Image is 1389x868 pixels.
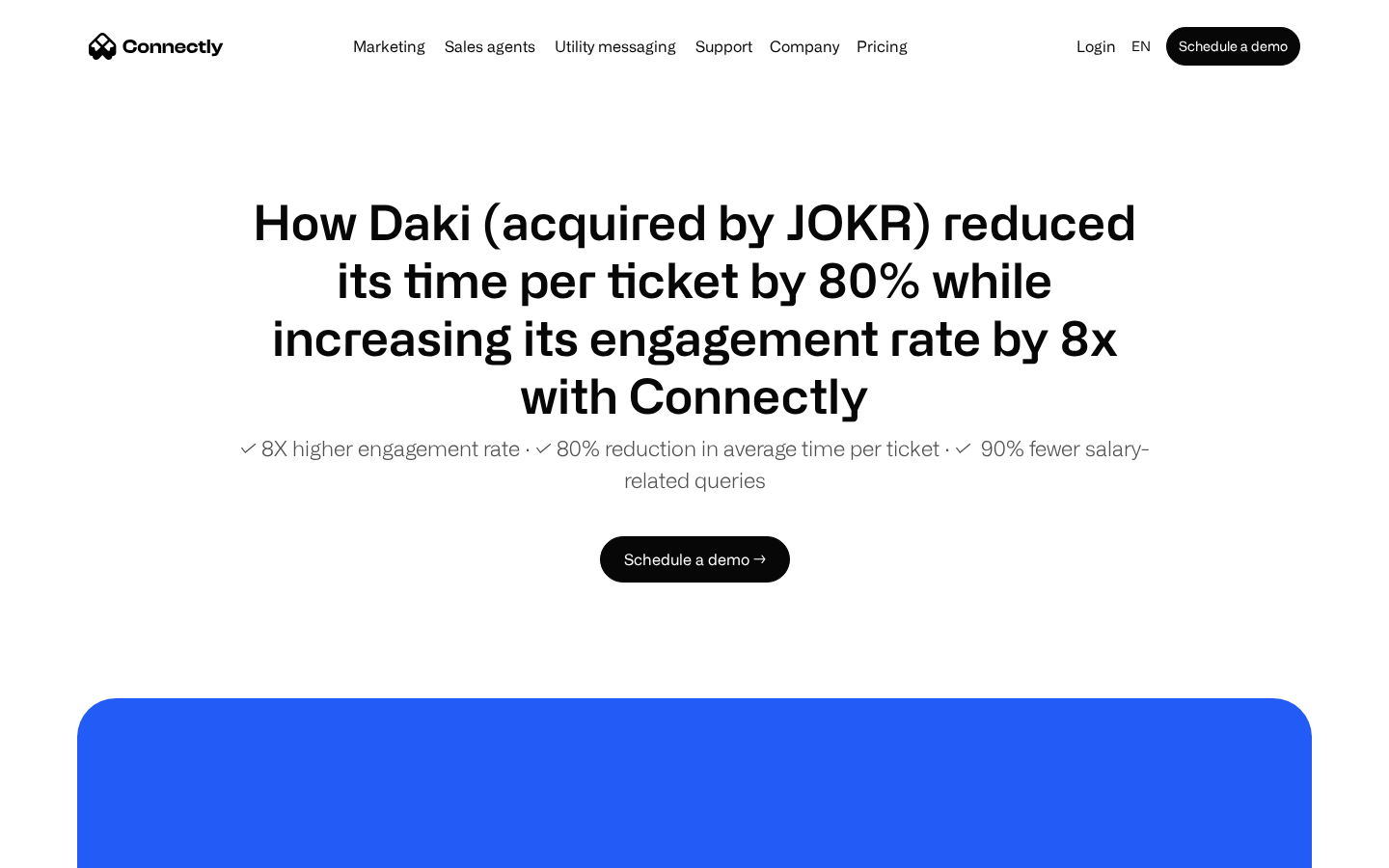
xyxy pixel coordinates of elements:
[764,33,845,60] div: Company
[1069,33,1124,60] a: Login
[19,832,116,861] aside: Language selected: English
[600,536,790,583] a: Schedule a demo →
[437,39,543,54] a: Sales agents
[770,33,839,60] div: Company
[231,432,1157,496] p: ✓ 8X higher engagement rate ∙ ✓ 80% reduction in average time per ticket ∙ ✓ 90% fewer salary-rel...
[1124,33,1162,60] div: en
[849,39,915,54] a: Pricing
[345,39,433,54] a: Marketing
[688,39,760,54] a: Support
[547,39,684,54] a: Utility messaging
[1131,33,1151,60] div: en
[1166,27,1300,66] a: Schedule a demo
[231,193,1157,424] h1: How Daki (acquired by JOKR) reduced its time per ticket by 80% while increasing its engagement ra...
[89,32,224,61] a: home
[39,834,116,861] ul: Language list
